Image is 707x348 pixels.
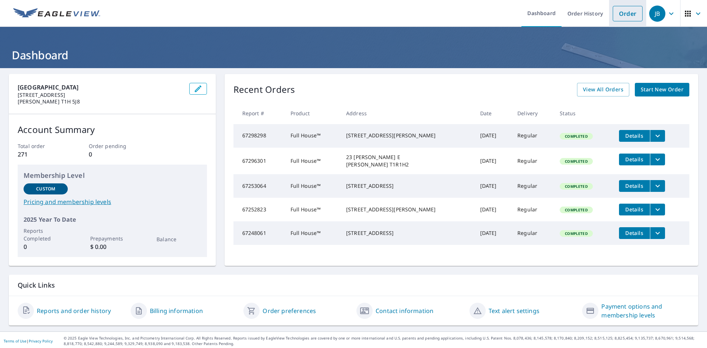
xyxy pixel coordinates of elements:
button: filesDropdownBtn-67296301 [650,154,665,165]
div: JB [649,6,665,22]
button: detailsBtn-67252823 [619,204,650,215]
span: Details [623,206,646,213]
p: 0 [89,150,136,159]
p: Custom [36,186,55,192]
p: [STREET_ADDRESS] [18,92,183,98]
button: filesDropdownBtn-67248061 [650,227,665,239]
button: filesDropdownBtn-67298298 [650,130,665,142]
img: EV Logo [13,8,100,19]
td: [DATE] [474,148,512,174]
span: View All Orders [583,85,623,94]
p: Recent Orders [233,83,295,96]
span: Start New Order [641,85,683,94]
td: 67248061 [233,221,285,245]
p: Account Summary [18,123,207,136]
button: detailsBtn-67298298 [619,130,650,142]
td: [DATE] [474,198,512,221]
td: [DATE] [474,221,512,245]
p: Prepayments [90,235,134,242]
a: Text alert settings [489,306,539,315]
h1: Dashboard [9,48,698,63]
p: 271 [18,150,65,159]
th: Delivery [511,102,554,124]
td: 67252823 [233,198,285,221]
th: Date [474,102,512,124]
td: 67298298 [233,124,285,148]
span: Details [623,156,646,163]
a: Billing information [150,306,203,315]
a: Payment options and membership levels [601,302,689,320]
p: $ 0.00 [90,242,134,251]
a: Privacy Policy [29,338,53,344]
div: [STREET_ADDRESS] [346,229,468,237]
td: Regular [511,148,554,174]
td: Full House™ [285,148,340,174]
span: Completed [560,231,592,236]
p: [GEOGRAPHIC_DATA] [18,83,183,92]
td: Regular [511,174,554,198]
p: © 2025 Eagle View Technologies, Inc. and Pictometry International Corp. All Rights Reserved. Repo... [64,335,703,347]
a: Terms of Use [4,338,27,344]
td: Full House™ [285,221,340,245]
td: Full House™ [285,174,340,198]
p: [PERSON_NAME] T1H 5J8 [18,98,183,105]
td: Full House™ [285,198,340,221]
span: Details [623,182,646,189]
a: Pricing and membership levels [24,197,201,206]
div: [STREET_ADDRESS] [346,182,468,190]
th: Product [285,102,340,124]
button: detailsBtn-67253064 [619,180,650,192]
p: Total order [18,142,65,150]
td: 67253064 [233,174,285,198]
button: detailsBtn-67248061 [619,227,650,239]
span: Completed [560,207,592,212]
a: Reports and order history [37,306,111,315]
td: [DATE] [474,124,512,148]
span: Completed [560,159,592,164]
button: detailsBtn-67296301 [619,154,650,165]
td: Regular [511,221,554,245]
button: filesDropdownBtn-67252823 [650,204,665,215]
a: Contact information [376,306,433,315]
p: | [4,339,53,343]
p: Reports Completed [24,227,68,242]
span: Details [623,229,646,236]
p: Membership Level [24,171,201,180]
td: 67296301 [233,148,285,174]
div: [STREET_ADDRESS][PERSON_NAME] [346,206,468,213]
th: Report # [233,102,285,124]
a: Start New Order [635,83,689,96]
span: Details [623,132,646,139]
th: Status [554,102,613,124]
span: Completed [560,134,592,139]
a: Order [613,6,643,21]
p: 2025 Year To Date [24,215,201,224]
td: Regular [511,198,554,221]
a: View All Orders [577,83,629,96]
div: [STREET_ADDRESS][PERSON_NAME] [346,132,468,139]
td: Regular [511,124,554,148]
p: 0 [24,242,68,251]
p: Quick Links [18,281,689,290]
p: Balance [156,235,201,243]
th: Address [340,102,474,124]
td: [DATE] [474,174,512,198]
p: Order pending [89,142,136,150]
td: Full House™ [285,124,340,148]
span: Completed [560,184,592,189]
a: Order preferences [263,306,316,315]
button: filesDropdownBtn-67253064 [650,180,665,192]
div: 23 [PERSON_NAME] E [PERSON_NAME] T1R1H2 [346,154,468,168]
